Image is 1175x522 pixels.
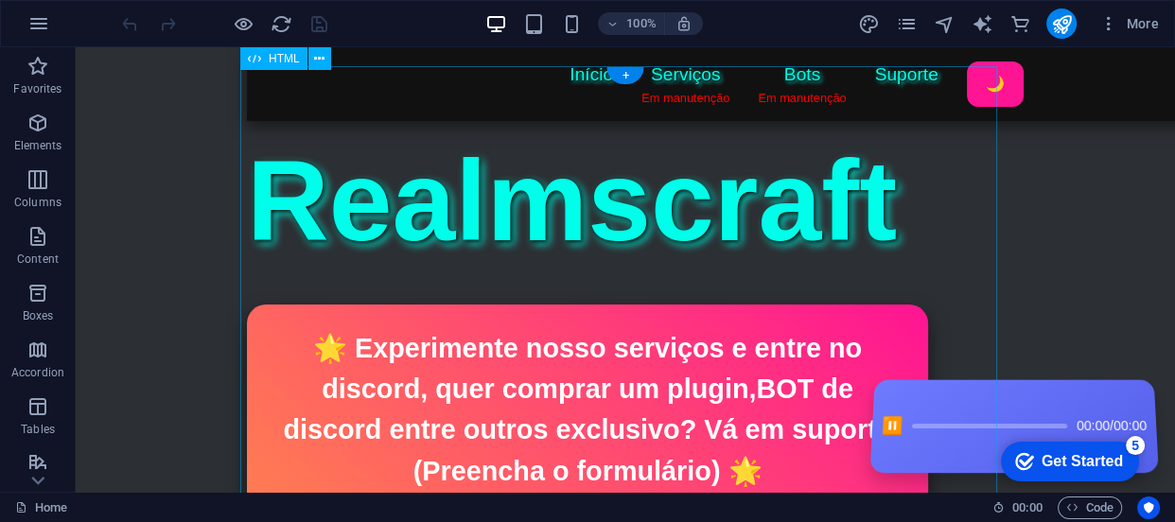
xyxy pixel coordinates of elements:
[1012,496,1042,519] span: 00 00
[138,4,157,23] div: 5
[857,12,880,35] button: design
[270,12,292,35] button: reload
[971,13,992,35] i: AI Writer
[1050,13,1072,35] i: Publish
[992,496,1043,519] h6: Session time
[271,13,292,35] i: Reload page
[1026,500,1028,514] span: :
[606,67,643,84] div: +
[54,21,135,38] div: Get Started
[626,12,657,35] h6: 100%
[1066,496,1114,519] span: Code
[13,9,151,49] div: Get Started 5 items remaining, 0% complete
[1137,496,1160,519] button: Usercentrics
[857,13,879,35] i: Design (Ctrl+Alt+Y)
[1092,9,1166,39] button: More
[269,53,300,64] span: HTML
[14,138,62,153] p: Elements
[14,195,61,210] p: Columns
[17,252,59,267] p: Content
[1046,9,1077,39] button: publish
[971,12,993,35] button: text_generator
[1008,12,1031,35] button: commerce
[232,12,254,35] button: Click here to leave preview mode and continue editing
[933,12,956,35] button: navigator
[895,12,918,35] button: pages
[21,422,55,437] p: Tables
[933,13,955,35] i: Navigator
[15,496,67,519] a: Click to cancel selection. Double-click to open Pages
[1008,13,1030,35] i: Commerce
[1099,14,1159,33] span: More
[895,13,917,35] i: Pages (Ctrl+Alt+S)
[23,308,54,323] p: Boxes
[675,15,693,32] i: On resize automatically adjust zoom level to fit chosen device.
[11,365,64,380] p: Accordion
[13,81,61,96] p: Favorites
[1058,496,1122,519] button: Code
[598,12,665,35] button: 100%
